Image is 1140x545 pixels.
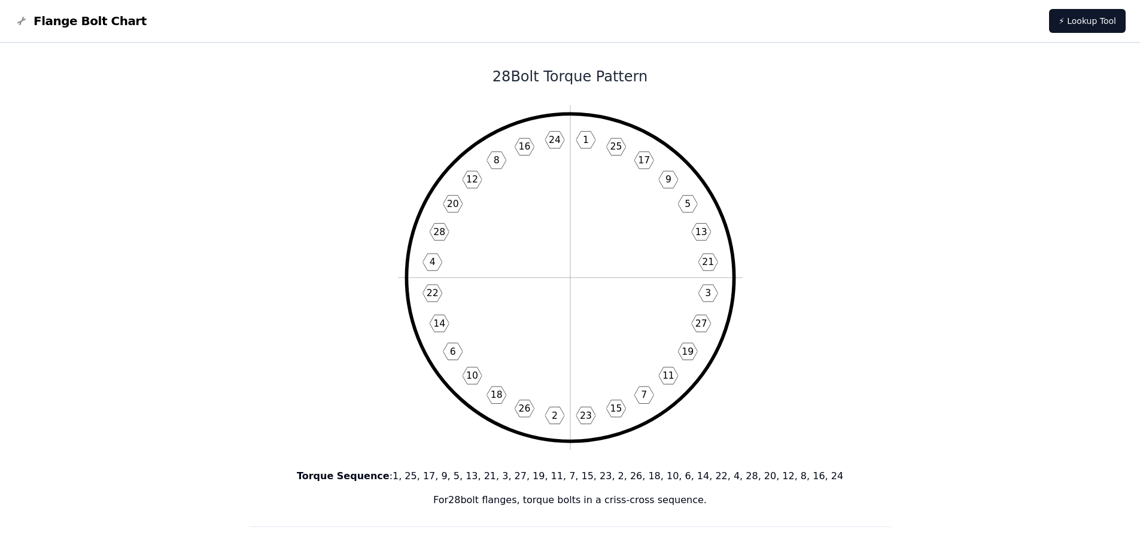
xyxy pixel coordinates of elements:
[579,410,591,421] text: 23
[249,67,892,86] h1: 28 Bolt Torque Pattern
[705,287,711,299] text: 3
[549,134,561,145] text: 24
[34,13,147,29] span: Flange Bolt Chart
[493,154,499,166] text: 8
[249,469,892,483] p: : 1, 25, 17, 9, 5, 13, 21, 3, 27, 19, 11, 7, 15, 23, 2, 26, 18, 10, 6, 14, 22, 4, 28, 20, 12, 8, ...
[449,346,455,357] text: 6
[665,173,671,185] text: 9
[638,154,650,166] text: 17
[682,346,694,357] text: 19
[433,226,445,238] text: 28
[685,198,691,209] text: 5
[518,403,530,414] text: 26
[14,14,29,28] img: Flange Bolt Chart Logo
[552,410,558,421] text: 2
[490,389,502,400] text: 18
[518,141,530,152] text: 16
[641,389,647,400] text: 7
[695,226,707,238] text: 13
[1049,9,1126,33] a: ⚡ Lookup Tool
[426,287,438,299] text: 22
[610,403,622,414] text: 15
[695,318,707,329] text: 27
[297,470,390,482] b: Torque Sequence
[466,370,478,381] text: 10
[14,13,147,29] a: Flange Bolt Chart LogoFlange Bolt Chart
[582,134,588,145] text: 1
[433,318,445,329] text: 14
[662,370,674,381] text: 11
[429,256,435,267] text: 4
[466,173,478,185] text: 12
[446,198,458,209] text: 20
[249,493,892,507] p: For 28 bolt flanges, torque bolts in a criss-cross sequence.
[610,141,622,152] text: 25
[702,256,714,267] text: 21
